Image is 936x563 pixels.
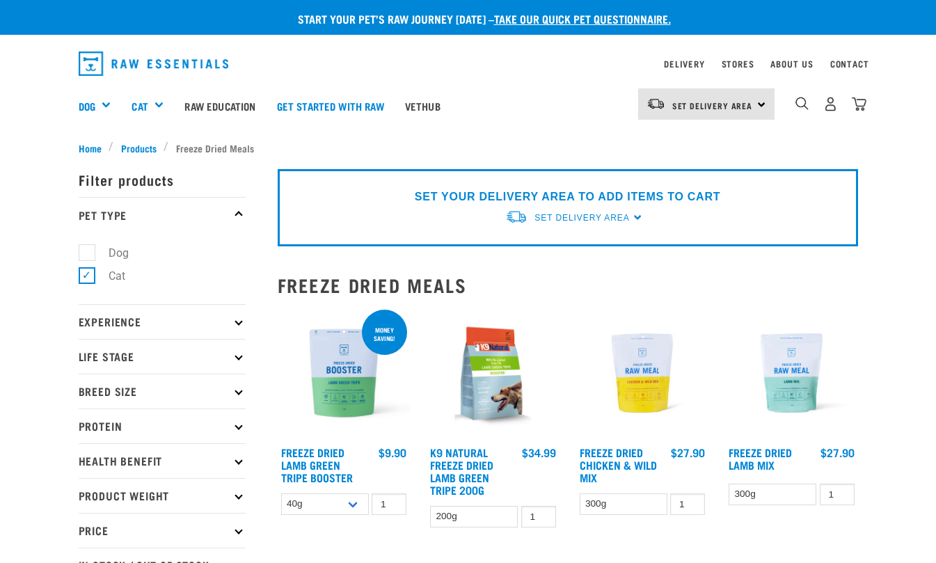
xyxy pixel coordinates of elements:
[522,446,556,459] div: $34.99
[670,493,705,515] input: 1
[852,97,866,111] img: home-icon@2x.png
[86,267,131,285] label: Cat
[278,307,411,440] img: Freeze Dried Lamb Green Tripe
[820,446,855,459] div: $27.90
[121,141,157,155] span: Products
[395,78,451,134] a: Vethub
[722,61,754,66] a: Stores
[79,141,858,155] nav: breadcrumbs
[729,449,792,468] a: Freeze Dried Lamb Mix
[830,61,869,66] a: Contact
[671,446,705,459] div: $27.90
[430,449,493,493] a: K9 Natural Freeze Dried Lamb Green Tripe 200g
[725,307,858,440] img: RE Product Shoot 2023 Nov8677
[79,98,95,114] a: Dog
[770,61,813,66] a: About Us
[79,162,246,197] p: Filter products
[379,446,406,459] div: $9.90
[505,209,528,224] img: van-moving.png
[68,46,869,81] nav: dropdown navigation
[647,97,665,110] img: van-moving.png
[132,98,148,114] a: Cat
[362,319,407,349] div: Money saving!
[79,443,246,478] p: Health Benefit
[580,449,657,480] a: Freeze Dried Chicken & Wild Mix
[278,274,858,296] h2: Freeze Dried Meals
[415,189,720,205] p: SET YOUR DELIVERY AREA TO ADD ITEMS TO CART
[79,304,246,339] p: Experience
[372,493,406,515] input: 1
[820,484,855,505] input: 1
[79,409,246,443] p: Protein
[576,307,709,440] img: RE Product Shoot 2023 Nov8678
[79,141,109,155] a: Home
[664,61,704,66] a: Delivery
[79,141,102,155] span: Home
[281,449,353,480] a: Freeze Dried Lamb Green Tripe Booster
[823,97,838,111] img: user.png
[79,51,229,76] img: Raw Essentials Logo
[79,197,246,232] p: Pet Type
[672,103,753,108] span: Set Delivery Area
[79,374,246,409] p: Breed Size
[86,244,134,262] label: Dog
[534,213,629,223] span: Set Delivery Area
[79,339,246,374] p: Life Stage
[79,513,246,548] p: Price
[427,307,560,440] img: K9 Square
[494,15,671,22] a: take our quick pet questionnaire.
[267,78,395,134] a: Get started with Raw
[521,506,556,528] input: 1
[113,141,164,155] a: Products
[174,78,266,134] a: Raw Education
[79,478,246,513] p: Product Weight
[795,97,809,110] img: home-icon-1@2x.png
